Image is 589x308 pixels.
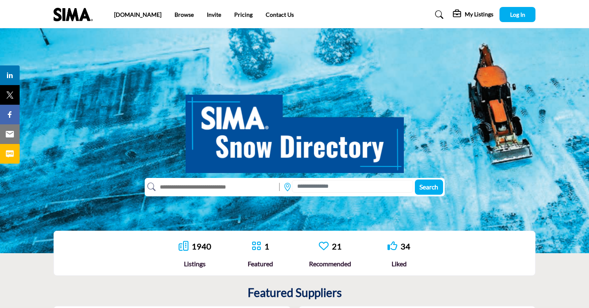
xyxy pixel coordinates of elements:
[248,259,273,269] div: Featured
[499,7,535,22] button: Log In
[192,241,211,251] a: 1940
[332,241,342,251] a: 21
[175,11,194,18] a: Browse
[419,183,438,191] span: Search
[207,11,221,18] a: Invite
[248,286,342,300] h2: Featured Suppliers
[401,241,410,251] a: 34
[114,11,161,18] a: [DOMAIN_NAME]
[309,259,351,269] div: Recommended
[264,241,269,251] a: 1
[266,11,294,18] a: Contact Us
[465,11,493,18] h5: My Listings
[453,10,493,20] div: My Listings
[510,11,525,18] span: Log In
[277,181,282,193] img: Rectangle%203585.svg
[179,259,211,269] div: Listings
[387,241,397,251] i: Go to Liked
[186,85,404,173] img: SIMA Snow Directory
[415,180,443,195] button: Search
[234,11,253,18] a: Pricing
[54,8,97,21] img: Site Logo
[387,259,410,269] div: Liked
[319,241,329,252] a: Go to Recommended
[427,8,449,21] a: Search
[251,241,261,252] a: Go to Featured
